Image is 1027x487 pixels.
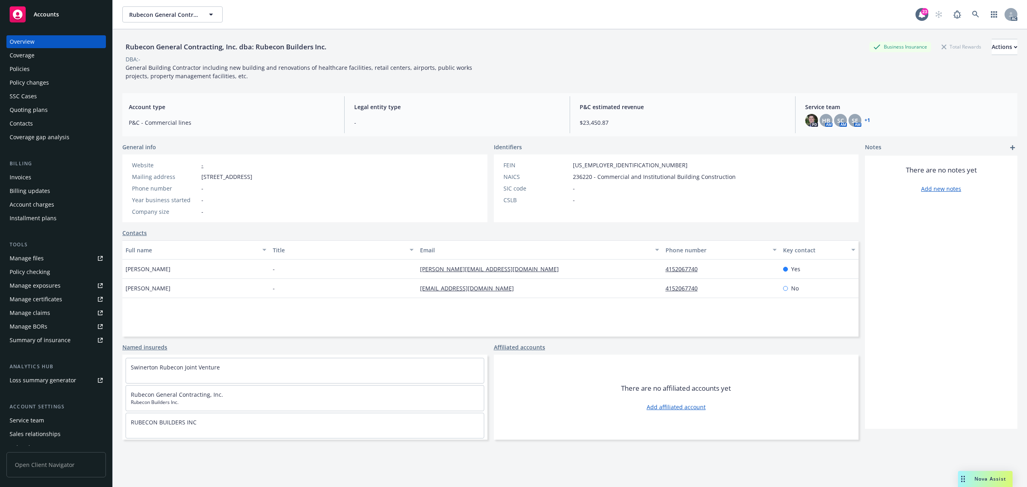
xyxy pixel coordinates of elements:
div: Billing [6,160,106,168]
a: Accounts [6,3,106,26]
div: Overview [10,35,35,48]
div: Summary of insurance [10,334,71,347]
a: Manage BORs [6,320,106,333]
div: 23 [921,8,928,15]
span: Legal entity type [354,103,560,111]
div: DBA: - [126,55,140,63]
span: P&C estimated revenue [580,103,785,111]
a: Affiliated accounts [494,343,545,351]
div: Manage BORs [10,320,47,333]
a: 4152067740 [666,265,704,273]
a: [PERSON_NAME][EMAIL_ADDRESS][DOMAIN_NAME] [420,265,565,273]
a: Policy changes [6,76,106,89]
span: - [573,196,575,204]
span: HB [822,116,830,125]
button: Key contact [780,240,859,260]
span: No [791,284,799,292]
div: SIC code [503,184,570,193]
span: - [201,184,203,193]
span: Rubecon Builders Inc. [131,399,479,406]
a: Quoting plans [6,103,106,116]
span: Account type [129,103,335,111]
div: NAICS [503,172,570,181]
a: Manage exposures [6,279,106,292]
div: Installment plans [10,212,57,225]
a: [EMAIL_ADDRESS][DOMAIN_NAME] [420,284,520,292]
div: Loss summary generator [10,374,76,387]
div: Manage certificates [10,293,62,306]
div: Related accounts [10,441,56,454]
a: Invoices [6,171,106,184]
button: Actions [992,39,1017,55]
a: Coverage gap analysis [6,131,106,144]
a: +1 [865,118,870,123]
div: Company size [132,207,198,216]
div: SSC Cases [10,90,37,103]
div: Rubecon General Contracting, Inc. dba: Rubecon Builders Inc. [122,42,330,52]
a: Summary of insurance [6,334,106,347]
span: Accounts [34,11,59,18]
a: Loss summary generator [6,374,106,387]
span: [US_EMPLOYER_IDENTIFICATION_NUMBER] [573,161,688,169]
div: Total Rewards [938,42,985,52]
span: - [354,118,560,127]
button: Rubecon General Contracting, Inc. dba: Rubecon Builders Inc. [122,6,223,22]
span: Identifiers [494,143,522,151]
a: Report a Bug [949,6,965,22]
a: SSC Cases [6,90,106,103]
a: - [201,161,203,169]
span: - [273,284,275,292]
div: Policy changes [10,76,49,89]
a: Rubecon General Contracting, Inc. [131,391,223,398]
a: Policies [6,63,106,75]
a: Start snowing [931,6,947,22]
span: - [573,184,575,193]
button: Title [270,240,417,260]
span: Nova Assist [974,475,1006,482]
a: Overview [6,35,106,48]
div: Drag to move [958,471,968,487]
a: Named insureds [122,343,167,351]
span: - [273,265,275,273]
a: Installment plans [6,212,106,225]
span: Service team [805,103,1011,111]
div: Manage exposures [10,279,61,292]
a: Contacts [122,229,147,237]
div: Analytics hub [6,363,106,371]
a: Manage files [6,252,106,265]
a: Billing updates [6,185,106,197]
span: [PERSON_NAME] [126,284,170,292]
div: Account settings [6,403,106,411]
div: Year business started [132,196,198,204]
span: SC [837,116,844,125]
div: Phone number [666,246,768,254]
span: P&C - Commercial lines [129,118,335,127]
div: FEIN [503,161,570,169]
span: - [201,207,203,216]
span: 236220 - Commercial and Institutional Building Construction [573,172,736,181]
span: [STREET_ADDRESS] [201,172,252,181]
span: [PERSON_NAME] [126,265,170,273]
div: Tools [6,241,106,249]
div: Quoting plans [10,103,48,116]
div: CSLB [503,196,570,204]
a: Manage certificates [6,293,106,306]
a: Switch app [986,6,1002,22]
a: Account charges [6,198,106,211]
span: Notes [865,143,881,152]
div: Email [420,246,650,254]
div: Billing updates [10,185,50,197]
a: Related accounts [6,441,106,454]
div: Policies [10,63,30,75]
div: Contacts [10,117,33,130]
span: - [201,196,203,204]
div: Invoices [10,171,31,184]
a: add [1008,143,1017,152]
div: Key contact [783,246,846,254]
div: Manage files [10,252,44,265]
div: Business Insurance [869,42,931,52]
a: Add affiliated account [647,403,706,411]
a: Manage claims [6,306,106,319]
